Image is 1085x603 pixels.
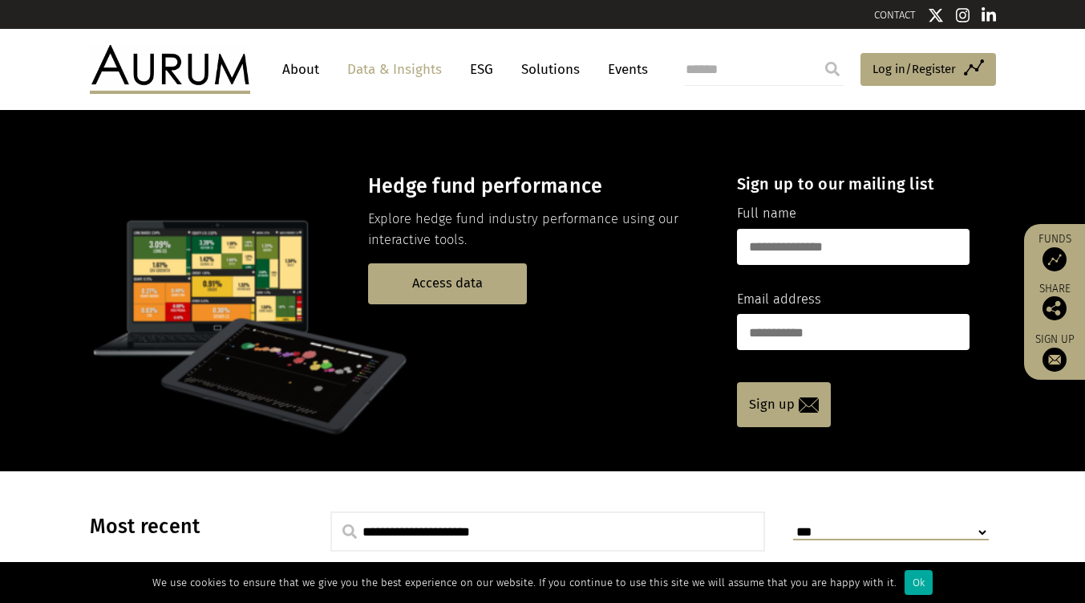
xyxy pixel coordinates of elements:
[1032,283,1077,320] div: Share
[274,55,327,84] a: About
[368,209,709,251] p: Explore hedge fund industry performance using our interactive tools.
[737,289,821,310] label: Email address
[342,524,357,539] img: search.svg
[90,515,290,539] h3: Most recent
[928,7,944,23] img: Twitter icon
[368,263,527,304] a: Access data
[513,55,588,84] a: Solutions
[90,45,250,93] img: Aurum
[982,7,996,23] img: Linkedin icon
[1032,332,1077,372] a: Sign up
[905,570,933,595] div: Ok
[1032,232,1077,271] a: Funds
[1042,247,1067,271] img: Access Funds
[737,203,796,224] label: Full name
[737,174,970,194] h4: Sign up to our mailing list
[860,53,996,87] a: Log in/Register
[874,9,916,21] a: CONTACT
[799,397,819,413] img: email-icon
[872,59,956,79] span: Log in/Register
[368,174,709,198] h3: Hedge fund performance
[600,55,648,84] a: Events
[339,55,450,84] a: Data & Insights
[1042,296,1067,320] img: Share this post
[737,382,831,427] a: Sign up
[1042,348,1067,372] img: Sign up to our newsletter
[816,53,848,85] input: Submit
[462,55,501,84] a: ESG
[956,7,970,23] img: Instagram icon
